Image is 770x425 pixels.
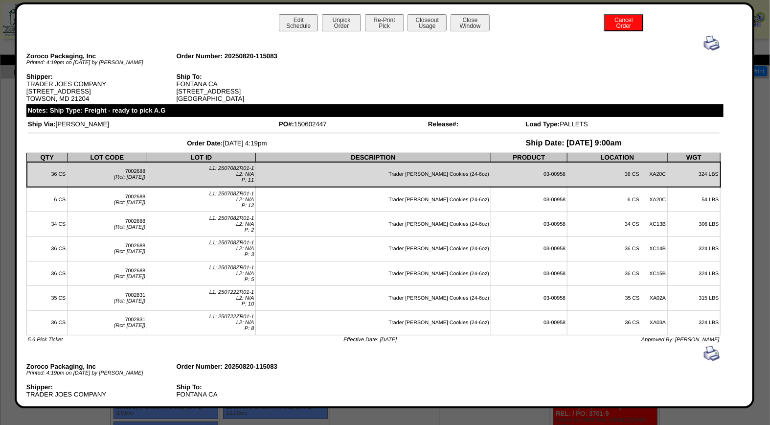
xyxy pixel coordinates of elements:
span: (Rct: [DATE]) [114,174,146,180]
td: Trader [PERSON_NAME] Cookies (24-6oz) [256,261,491,285]
span: L1: 250708ZR01-1 L2: N/A P: 3 [209,240,254,258]
td: 7002831 [67,286,147,310]
span: Ship Date: [DATE] 9:00am [526,139,622,147]
button: CancelOrder [604,14,643,31]
td: [PERSON_NAME] [27,120,277,128]
td: 34 CS XC13B [567,212,668,236]
span: Approved By: [PERSON_NAME] [641,337,720,343]
td: 54 LBS [668,187,721,212]
td: 34 CS [27,212,68,236]
td: 6 CS XA20C [567,187,668,212]
div: TRADER JOES COMPANY [STREET_ADDRESS] TOWSON, MD 21204 [26,73,177,102]
button: EditSchedule [279,14,318,31]
div: Printed: 4:19pm on [DATE] by [PERSON_NAME] [26,370,177,376]
div: Ship To: [176,383,326,391]
div: Printed: 4:19pm on [DATE] by [PERSON_NAME] [26,60,177,66]
td: Trader [PERSON_NAME] Cookies (24-6oz) [256,212,491,236]
div: Shipper: [26,73,177,80]
span: Release#: [428,120,458,128]
td: 03-00958 [491,310,567,335]
td: Trader [PERSON_NAME] Cookies (24-6oz) [256,286,491,310]
span: L1: 250708ZR01-1 L2: N/A P: 11 [209,165,254,183]
td: Trader [PERSON_NAME] Cookies (24-6oz) [256,162,491,187]
button: CloseoutUsage [408,14,447,31]
td: 36 CS XC15B [567,261,668,285]
span: Ship Via: [28,120,56,128]
td: 324 LBS [668,236,721,261]
span: Effective Date: [DATE] [343,337,397,343]
td: 7002688 [67,162,147,187]
td: 36 CS XA03A [567,310,668,335]
div: FONTANA CA [STREET_ADDRESS] [GEOGRAPHIC_DATA] [176,73,326,102]
td: 315 LBS [668,286,721,310]
div: Order Number: 20250820-115083 [176,363,326,370]
button: UnpickOrder [322,14,361,31]
span: 5.6 Pick Ticket [28,337,63,343]
span: (Rct: [DATE]) [114,274,146,280]
td: 03-00958 [491,187,567,212]
td: 7002688 [67,212,147,236]
div: Order Number: 20250820-115083 [176,52,326,60]
div: FONTANA CA [STREET_ADDRESS] [GEOGRAPHIC_DATA] [176,383,326,413]
th: LOT CODE [67,153,147,162]
td: 03-00958 [491,286,567,310]
th: LOCATION [567,153,668,162]
td: Trader [PERSON_NAME] Cookies (24-6oz) [256,236,491,261]
td: 324 LBS [668,261,721,285]
td: 7002688 [67,187,147,212]
th: QTY [27,153,68,162]
td: 7002688 [67,261,147,285]
td: 7002831 [67,310,147,335]
button: CloseWindow [451,14,490,31]
span: L1: 250708ZR01-1 L2: N/A P: 5 [209,265,254,283]
span: (Rct: [DATE]) [114,249,146,255]
td: 03-00958 [491,236,567,261]
span: (Rct: [DATE]) [114,224,146,230]
a: CloseWindow [450,22,491,29]
th: LOT ID [147,153,255,162]
td: [DATE] 4:19pm [27,139,427,148]
span: (Rct: [DATE]) [114,298,146,304]
td: 324 LBS [668,162,721,187]
td: 7002688 [67,236,147,261]
td: 306 LBS [668,212,721,236]
td: Trader [PERSON_NAME] Cookies (24-6oz) [256,187,491,212]
td: 36 CS [27,236,68,261]
div: TRADER JOES COMPANY [STREET_ADDRESS] TOWSON, MD 21204 [26,383,177,413]
img: print.gif [704,346,720,361]
div: Zoroco Packaging, Inc [26,363,177,370]
td: 35 CS [27,286,68,310]
td: 36 CS [27,261,68,285]
th: WGT [668,153,721,162]
div: Shipper: [26,383,177,391]
button: Re-PrintPick [365,14,404,31]
td: 150602447 [278,120,427,128]
th: PRODUCT [491,153,567,162]
td: 36 CS XC14B [567,236,668,261]
th: DESCRIPTION [256,153,491,162]
td: PALLETS [525,120,720,128]
span: (Rct: [DATE]) [114,200,146,206]
td: 03-00958 [491,261,567,285]
td: 36 CS [27,162,68,187]
td: 03-00958 [491,162,567,187]
span: (Rct: [DATE]) [114,323,146,329]
img: print.gif [704,35,720,51]
span: Load Type: [525,120,560,128]
td: 324 LBS [668,310,721,335]
span: L1: 250722ZR01-1 L2: N/A P: 8 [209,314,254,331]
td: 36 CS XA20C [567,162,668,187]
div: Ship To: [176,73,326,80]
td: 35 CS XA02A [567,286,668,310]
span: Order Date: [187,140,223,147]
span: L1: 250708ZR01-1 L2: N/A P: 12 [209,191,254,209]
div: Zoroco Packaging, Inc [26,52,177,60]
td: 6 CS [27,187,68,212]
span: L1: 250708ZR01-1 L2: N/A P: 2 [209,215,254,233]
td: 03-00958 [491,212,567,236]
span: L1: 250722ZR01-1 L2: N/A P: 10 [209,289,254,307]
td: Trader [PERSON_NAME] Cookies (24-6oz) [256,310,491,335]
div: Notes: Ship Type: Freight - ready to pick A.G [26,104,724,117]
span: PO#: [279,120,294,128]
td: 36 CS [27,310,68,335]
